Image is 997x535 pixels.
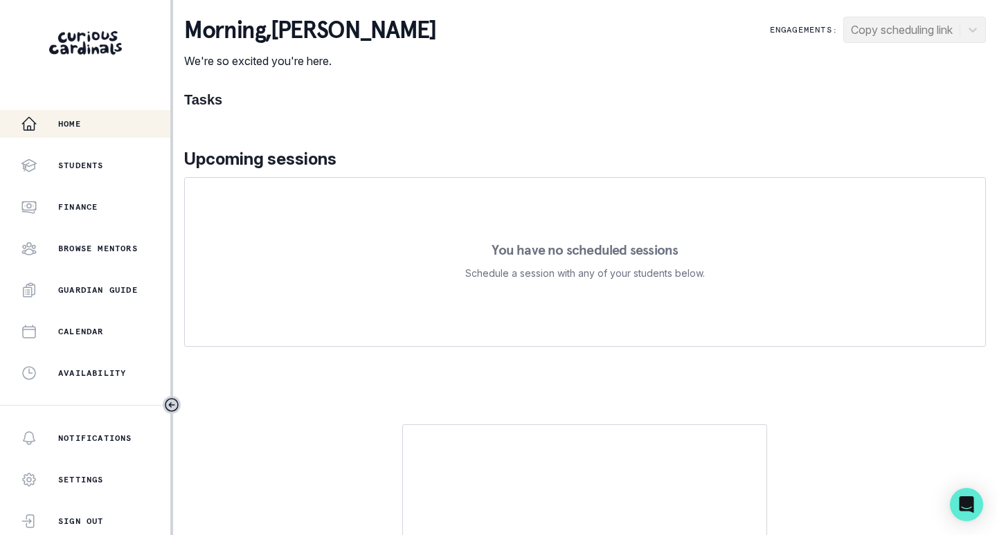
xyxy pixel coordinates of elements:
p: Notifications [58,433,132,444]
p: Availability [58,368,126,379]
div: Open Intercom Messenger [950,488,983,521]
p: Schedule a session with any of your students below. [465,265,705,282]
p: We're so excited you're here. [184,53,435,69]
p: Guardian Guide [58,284,138,296]
img: Curious Cardinals Logo [49,31,122,55]
p: Sign Out [58,516,104,527]
p: Calendar [58,326,104,337]
button: Toggle sidebar [163,396,181,414]
p: morning , [PERSON_NAME] [184,17,435,44]
p: Engagements: [770,24,838,35]
p: Students [58,160,104,171]
p: Settings [58,474,104,485]
p: Home [58,118,81,129]
p: Browse Mentors [58,243,138,254]
p: You have no scheduled sessions [492,243,678,257]
p: Finance [58,201,98,212]
p: Upcoming sessions [184,147,986,172]
h1: Tasks [184,91,986,108]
